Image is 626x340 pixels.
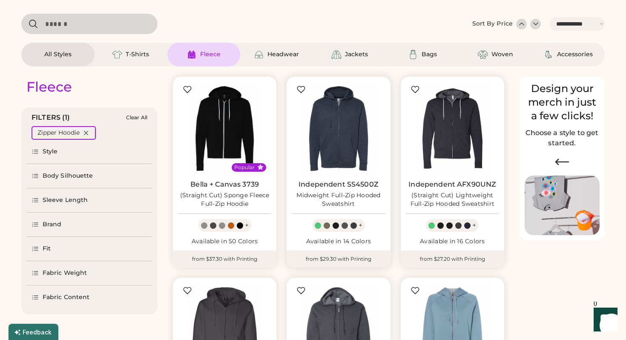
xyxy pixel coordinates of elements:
[178,191,271,208] div: (Straight Cut) Sponge Fleece Full-Zip Hoodie
[112,49,122,60] img: T-Shirts Icon
[37,129,80,137] div: Zipper Hoodie
[525,82,600,123] div: Design your merch in just a few clicks!
[586,302,622,338] iframe: Front Chat
[345,50,368,59] div: Jackets
[287,251,390,268] div: from $29.30 with Printing
[292,237,385,246] div: Available in 14 Colors
[408,180,496,189] a: Independent AFX90UNZ
[43,172,93,180] div: Body Silhouette
[299,180,379,189] a: Independent SS4500Z
[43,245,51,253] div: Fit
[178,237,271,246] div: Available in 50 Colors
[478,49,488,60] img: Woven Icon
[406,82,499,175] img: Independent Trading Co. AFX90UNZ (Straight Cut) Lightweight Full-Zip Hooded Sweatshirt
[44,50,72,59] div: All Styles
[491,50,513,59] div: Woven
[406,237,499,246] div: Available in 16 Colors
[245,221,249,230] div: +
[292,82,385,175] img: Independent Trading Co. SS4500Z Midweight Full-Zip Hooded Sweatshirt
[190,180,259,189] a: Bella + Canvas 3739
[200,50,221,59] div: Fleece
[557,50,593,59] div: Accessories
[126,50,149,59] div: T-Shirts
[267,50,299,59] div: Headwear
[254,49,264,60] img: Headwear Icon
[472,221,476,230] div: +
[43,196,88,205] div: Sleeve Length
[525,176,600,236] img: Image of Lisa Congdon Eye Print on T-Shirt and Hat
[43,220,62,229] div: Brand
[26,78,72,95] div: Fleece
[173,251,276,268] div: from $37.30 with Printing
[406,191,499,208] div: (Straight Cut) Lightweight Full-Zip Hooded Sweatshirt
[32,112,70,123] div: FILTERS (1)
[359,221,362,230] div: +
[43,293,89,302] div: Fabric Content
[543,49,554,60] img: Accessories Icon
[187,49,197,60] img: Fleece Icon
[126,115,147,121] div: Clear All
[292,191,385,208] div: Midweight Full-Zip Hooded Sweatshirt
[422,50,437,59] div: Bags
[43,269,87,277] div: Fabric Weight
[401,251,504,268] div: from $27.20 with Printing
[234,164,255,171] div: Popular
[257,164,264,170] button: Popular Style
[408,49,418,60] img: Bags Icon
[178,82,271,175] img: BELLA + CANVAS 3739 (Straight Cut) Sponge Fleece Full-Zip Hoodie
[43,147,58,156] div: Style
[472,20,513,28] div: Sort By Price
[525,128,600,148] h2: Choose a style to get started.
[331,49,342,60] img: Jackets Icon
